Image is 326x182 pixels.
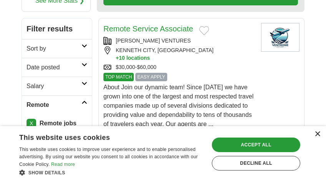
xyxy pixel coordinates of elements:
a: Sort by [22,39,92,58]
h2: Date posted [27,63,81,72]
span: About Join our dynamic team! Since [DATE] we have grown into one of the largest and most respecte... [103,84,253,127]
button: Add to favorite jobs [199,26,209,35]
h2: Sort by [27,44,81,53]
div: KENNETH CITY, [GEOGRAPHIC_DATA] [103,46,255,62]
span: TOP MATCH [103,73,134,81]
img: Company logo [261,23,299,52]
div: Show details [19,169,204,176]
div: This website uses cookies [19,131,185,142]
div: [PERSON_NAME] VENTURES [103,37,255,45]
div: $30,000-$60,000 [103,63,255,71]
a: Salary [22,77,92,95]
h2: Salary [27,82,81,91]
strong: Remote jobs [40,120,77,126]
button: +10 locations [116,54,255,62]
a: Remote [22,95,92,114]
div: Decline all [212,156,300,171]
div: Accept all [212,138,300,152]
a: Remote Service Associate [103,25,193,33]
span: EASY APPLY [135,73,167,81]
h2: Filter results [22,18,92,39]
span: This website uses cookies to improve user experience and to enable personalised advertising. By u... [19,147,198,167]
a: Read more, opens a new window [51,162,75,167]
h2: Remote [27,100,81,110]
div: Close [314,131,320,137]
span: + [116,54,119,62]
span: Show details [28,170,65,175]
a: X [27,119,36,128]
a: Date posted [22,58,92,77]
